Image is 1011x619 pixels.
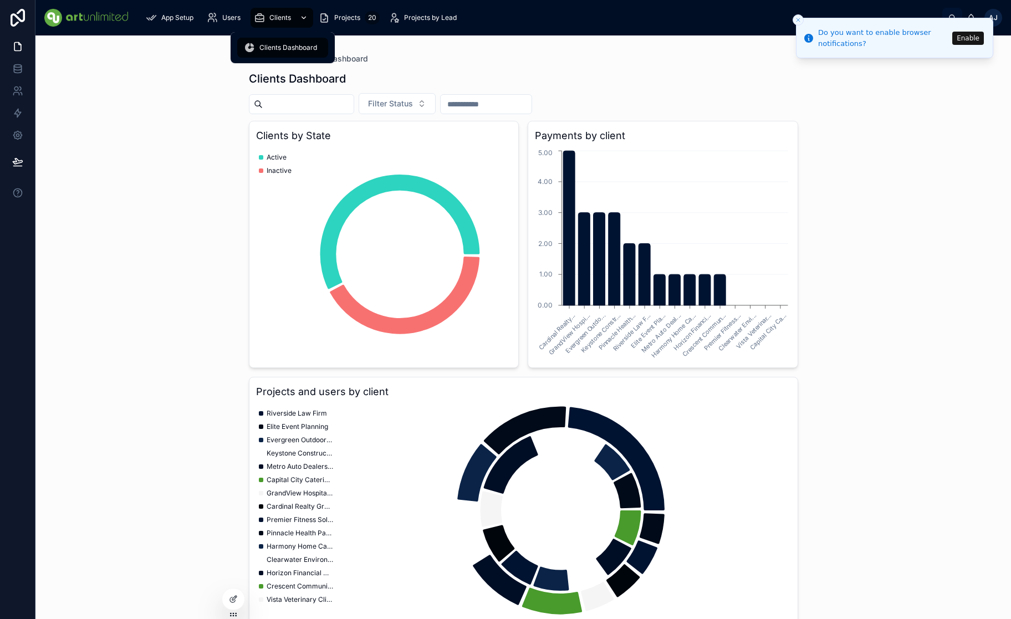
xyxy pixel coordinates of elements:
[269,13,291,22] span: Clients
[267,529,333,538] span: Pinnacle Health Partners
[629,311,667,350] text: Elite Event Pla...
[538,301,553,309] tspan: 0.00
[267,449,333,458] span: Keystone Construction Services
[137,6,942,30] div: scrollable content
[267,436,333,444] span: Evergreen Outdoor Supplies
[267,582,333,591] span: Crescent Communications Inc.
[748,311,788,351] text: Capital City Ca...
[734,311,773,350] text: Vista Veterinar...
[404,13,457,22] span: Projects by Lead
[564,311,607,355] text: Evergreen Outdo...
[580,311,622,354] text: Keystone Constr...
[237,38,328,58] a: Clients Dashboard
[267,515,333,524] span: Premier Fitness Solutions
[267,166,292,175] span: Inactive
[222,13,241,22] span: Users
[672,311,712,352] text: Horizon Financi...
[334,13,360,22] span: Projects
[256,384,791,400] h3: Projects and users by client
[538,239,553,248] tspan: 2.00
[161,13,193,22] span: App Setup
[267,153,287,162] span: Active
[359,93,436,114] button: Select Button
[535,148,791,361] div: chart
[547,311,592,356] text: GrandView Hospi...
[989,13,998,22] span: AJ
[267,409,327,418] span: Riverside Law Firm
[259,43,317,52] span: Clients Dashboard
[539,270,553,278] tspan: 1.00
[256,128,512,144] h3: Clients by State
[267,595,333,604] span: Vista Veterinary Clinics
[538,149,553,157] tspan: 5.00
[267,462,333,471] span: Metro Auto Dealerships
[267,502,333,511] span: Cardinal Realty Group
[267,475,333,484] span: Capital City Catering Services
[611,311,652,352] text: Riverside Law F...
[365,11,380,24] div: 20
[267,555,333,564] span: Clearwater Environmental Consulting
[249,71,346,86] h1: Clients Dashboard
[251,8,313,28] a: Clients
[640,311,682,354] text: Metro Auto Deal...
[538,208,553,217] tspan: 3.00
[818,27,949,49] div: Do you want to enable browser notifications?
[203,8,248,28] a: Users
[315,8,383,28] a: Projects20
[256,404,791,617] div: chart
[256,148,512,361] div: chart
[650,311,698,359] text: Harmony Home Ca...
[142,8,201,28] a: App Setup
[267,569,333,577] span: Horizon Financial Group
[535,128,791,144] h3: Payments by client
[267,542,333,551] span: Harmony Home Care Providers
[267,489,333,498] span: GrandView Hospitality Management
[952,32,984,45] button: Enable
[267,422,328,431] span: Elite Event Planning
[368,98,413,109] span: Filter Status
[44,9,128,27] img: App logo
[681,311,727,358] text: Crescent Commun...
[717,311,758,352] text: Clearwater Envi...
[385,8,464,28] a: Projects by Lead
[537,311,576,351] text: Cardinal Realty...
[597,311,637,351] text: Pinnacle Health...
[793,14,804,25] button: Close toast
[702,311,743,352] text: Premier Fitness...
[538,177,553,186] tspan: 4.00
